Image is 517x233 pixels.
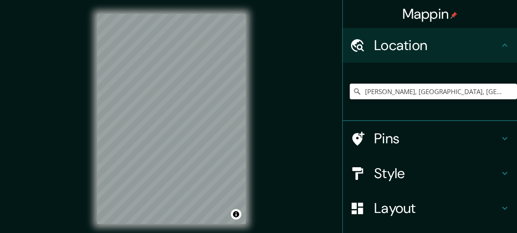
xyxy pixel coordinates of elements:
h4: Style [374,165,500,182]
h4: Location [374,37,500,54]
h4: Pins [374,130,500,147]
img: pin-icon.png [450,12,457,19]
canvas: Map [97,14,246,224]
iframe: Help widget launcher [439,199,507,223]
div: Style [343,156,517,191]
div: Pins [343,121,517,156]
button: Toggle attribution [231,209,241,219]
h4: Layout [374,199,500,217]
div: Layout [343,191,517,226]
div: Location [343,28,517,63]
input: Pick your city or area [350,84,517,99]
h4: Mappin [402,5,458,23]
